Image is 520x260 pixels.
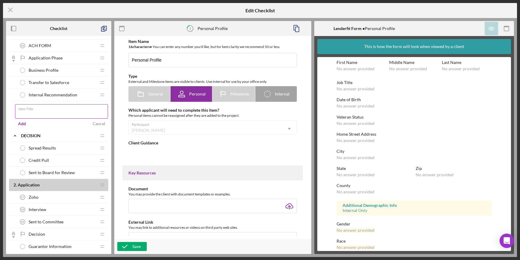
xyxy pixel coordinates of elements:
div: You may provide the client with document templates or examples. [128,191,297,197]
div: Open Intercom Messenger [500,234,514,248]
div: This is how the form will look when viewed by a client [364,39,464,54]
span: Personal [189,92,206,96]
div: No answer provided [337,189,374,194]
div: No answer provided [337,228,374,233]
div: Personal items cannot be reassigned after they are added to the project. [128,113,297,119]
b: Lenderfit Form • [334,26,365,31]
div: You can enter any number you'd like, but for best clarity we recommend 50 or less. [128,44,297,50]
span: Milestone [230,92,249,96]
div: Type [128,74,297,79]
div: No answer provided [416,172,454,177]
span: Transfer to Salesforce [29,80,69,85]
div: No answer provided [389,66,427,71]
span: Internal [275,92,290,96]
div: No answer provided [442,66,480,71]
div: Job Title [337,80,492,85]
div: Which applicant will need to complete this item? [128,108,297,113]
span: 2 . [14,182,17,187]
b: Checklist [50,26,67,31]
span: Interview [29,207,46,212]
span: Application Phase [29,56,63,60]
span: Credit Pull [29,158,49,163]
div: Key Resources [128,171,297,175]
div: Document [128,186,297,191]
div: No answer provided [337,155,374,160]
tspan: 17 [21,196,24,199]
div: Personal Profile [198,26,228,31]
div: Personal Profile [334,26,395,31]
span: Zoho [29,195,38,200]
span: Spread Results [29,146,56,150]
div: No answer provided [337,121,374,126]
b: 16 character s • [128,44,152,49]
div: Home Street Address [337,132,492,137]
tspan: 1 [189,26,191,30]
div: Last Name [442,60,491,65]
div: First Name [337,60,386,65]
tspan: 19 [21,220,24,223]
div: No answer provided [337,138,374,143]
div: Internal Only [343,208,486,213]
button: Add [15,119,29,128]
button: Cancel [90,119,108,128]
span: Application [18,182,40,187]
span: Sent to Board for Review [29,170,75,175]
div: Add [18,119,26,128]
div: Decision [21,133,96,138]
div: Item Name [128,39,297,44]
span: Guarantor Information [29,244,72,249]
span: General [148,92,163,96]
div: You may link to additional resources or videos on third party web sites. [128,225,297,231]
div: External and Milestone items are visible to clients. Use Internal for use by your office only. [128,79,297,85]
div: Cancel [93,119,105,128]
span: Decision [29,232,45,237]
div: County [337,183,492,188]
div: No answer provided [337,66,374,71]
div: External Link [128,220,297,225]
span: Internal Recommendation [29,92,77,97]
div: Additional Demographic Info [343,203,486,208]
div: Client Guidance [128,141,297,145]
tspan: 16 [21,44,24,47]
div: State [337,166,413,171]
div: No answer provided [337,172,374,177]
div: Zip [416,166,492,171]
div: Gender [337,222,492,226]
span: Business Profile [29,68,58,73]
div: Save [132,242,141,251]
tspan: 18 [21,208,24,211]
div: Middle Name [389,60,439,65]
span: Sent to Committee [29,219,63,224]
div: No answer provided [337,104,374,108]
h5: Edit Checklist [245,8,275,13]
div: No answer provided [337,245,374,250]
div: Veteran Status [337,115,492,119]
div: Date of Birth [337,97,492,102]
div: No answer provided [337,86,374,91]
div: City [337,149,492,154]
label: Item Title [18,104,108,111]
button: Save [117,242,147,251]
div: Race [337,239,492,243]
span: ACH FORM [29,43,51,48]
